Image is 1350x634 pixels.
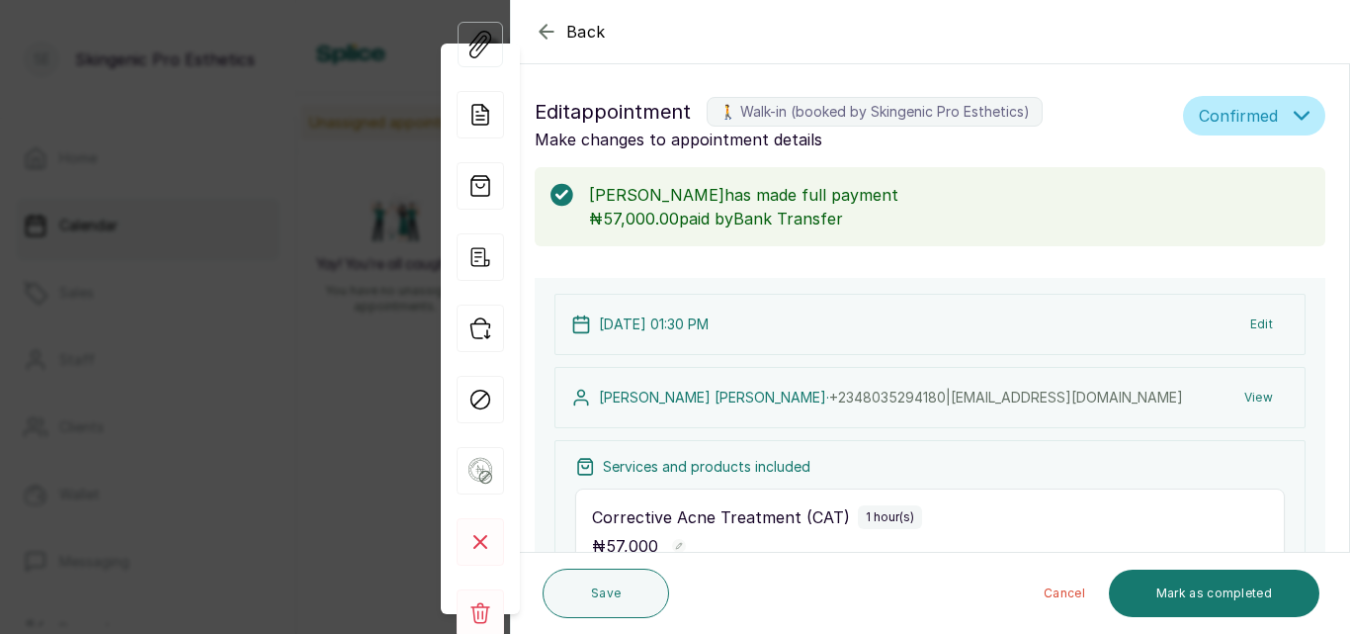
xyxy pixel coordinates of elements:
[707,97,1043,127] label: 🚶 Walk-in (booked by Skingenic Pro Esthetics)
[543,569,669,618] button: Save
[589,183,1309,207] p: [PERSON_NAME] has made full payment
[599,315,709,334] p: [DATE] 01:30 PM
[603,457,810,477] p: Services and products included
[1109,570,1319,617] button: Mark as completed
[1183,96,1325,136] button: Confirmed
[592,505,850,529] p: Corrective Acne Treatment (CAT)
[1028,570,1101,617] button: Cancel
[1199,104,1278,128] span: Confirmed
[566,20,606,44] span: Back
[829,389,1183,406] span: +234 8035294180 | [EMAIL_ADDRESS][DOMAIN_NAME]
[1228,380,1289,415] button: View
[535,96,691,128] span: Edit appointment
[592,534,658,558] p: ₦
[866,509,914,525] p: 1 hour(s)
[606,536,658,556] span: 57,000
[535,20,606,44] button: Back
[535,128,1175,151] p: Make changes to appointment details
[589,207,1309,230] p: ₦57,000.00 paid by Bank Transfer
[599,388,1183,408] p: [PERSON_NAME] [PERSON_NAME] ·
[1234,307,1289,342] button: Edit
